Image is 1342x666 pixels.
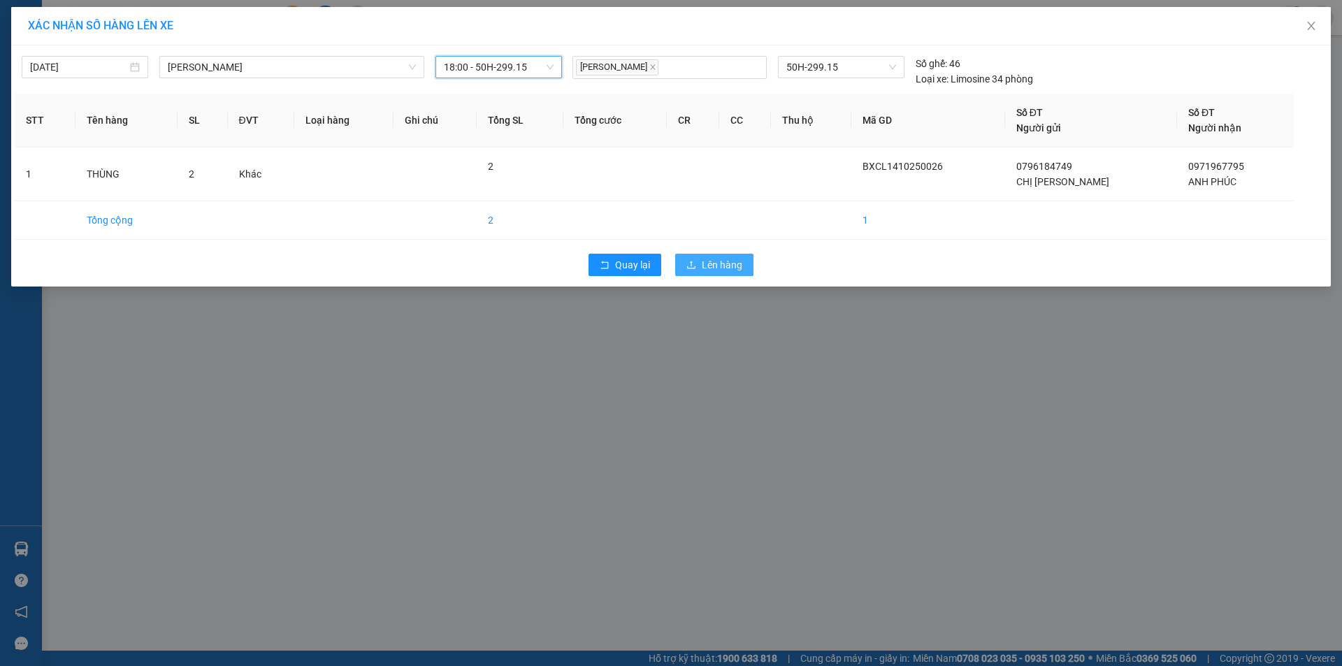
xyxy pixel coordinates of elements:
button: uploadLên hàng [675,254,753,276]
div: 0796184749 [12,79,124,99]
td: Tổng cộng [75,201,178,240]
div: ANH PHÚC [134,43,275,60]
span: Số ĐT [1188,107,1215,118]
th: Tổng SL [477,94,563,147]
span: Loại xe: [916,71,948,87]
span: rollback [600,260,609,271]
td: 1 [15,147,75,201]
span: Gửi: [12,13,34,28]
div: [GEOGRAPHIC_DATA] [134,12,275,43]
th: Mã GD [851,94,1004,147]
span: Cao Lãnh - Hồ Chí Minh [168,57,416,78]
span: Nhận: [134,12,167,27]
th: CC [719,94,772,147]
th: Tên hàng [75,94,178,147]
span: CHỊ [PERSON_NAME] [1016,176,1109,187]
span: 2 [488,161,493,172]
span: 2 [189,168,194,180]
span: 50H-299.15 [786,57,895,78]
th: Tổng cước [563,94,667,147]
span: Lên hàng [702,257,742,273]
button: Close [1292,7,1331,46]
td: Khác [228,147,295,201]
span: down [408,63,417,71]
td: 2 [477,201,563,240]
span: VỰA XOÀI TRÚC PHƯƠNG-MỸ HỘI [12,99,118,196]
div: 0971967795 [134,60,275,80]
input: 14/10/2025 [30,59,127,75]
span: close [649,64,656,71]
div: CHỊ [PERSON_NAME] [12,45,124,79]
th: STT [15,94,75,147]
span: ANH PHÚC [1188,176,1236,187]
span: upload [686,260,696,271]
td: 1 [851,201,1004,240]
th: Loại hàng [294,94,394,147]
span: BXCL1410250026 [863,161,943,172]
th: Thu hộ [771,94,851,147]
span: Số ghế: [916,56,947,71]
td: THÙNG [75,147,178,201]
div: Limosine 34 phòng [916,71,1033,87]
th: ĐVT [228,94,295,147]
th: Ghi chú [394,94,477,147]
th: CR [667,94,719,147]
span: 18:00 - 50H-299.15 [444,57,554,78]
span: close [1306,20,1317,31]
th: SL [178,94,228,147]
button: rollbackQuay lại [589,254,661,276]
span: [PERSON_NAME] [576,59,658,75]
span: Số ĐT [1016,107,1043,118]
span: 0796184749 [1016,161,1072,172]
span: Quay lại [615,257,650,273]
div: 46 [916,56,960,71]
span: 0971967795 [1188,161,1244,172]
span: XÁC NHẬN SỐ HÀNG LÊN XE [28,19,173,32]
span: Người nhận [1188,122,1241,133]
span: Người gửi [1016,122,1061,133]
div: BX [PERSON_NAME] [12,12,124,45]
